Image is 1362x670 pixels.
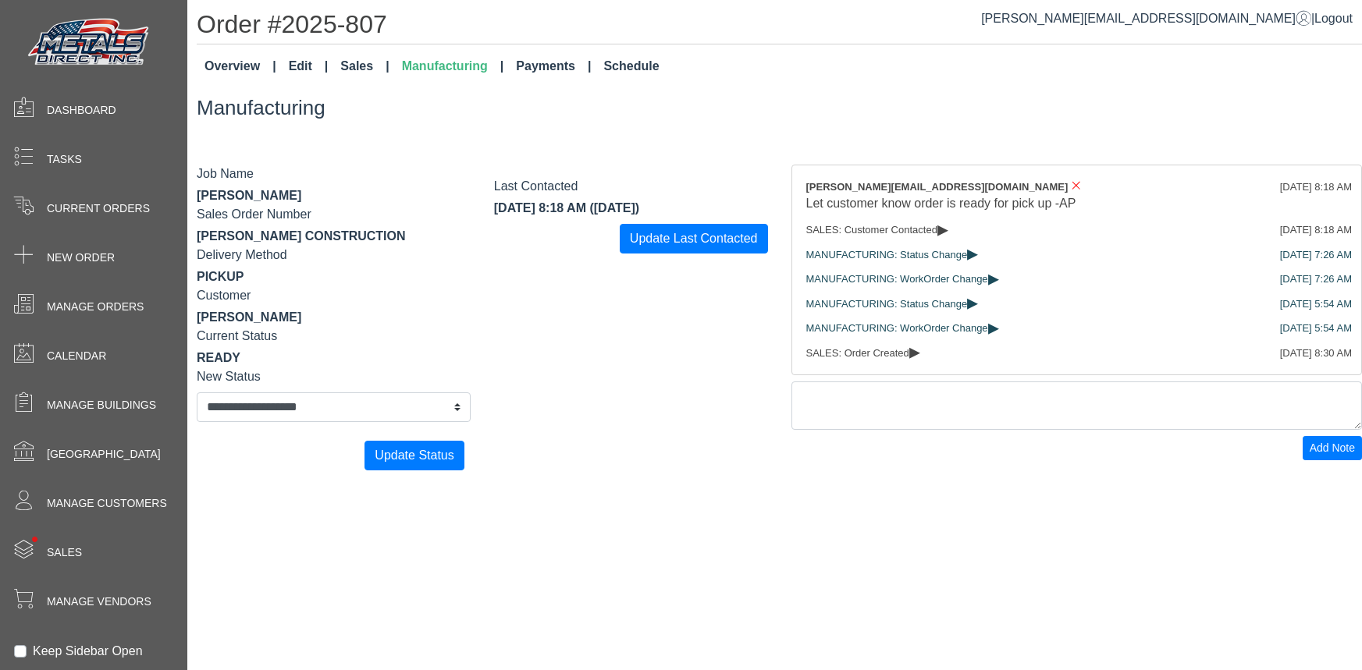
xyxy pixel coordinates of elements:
div: PICKUP [197,268,471,286]
label: Keep Sidebar Open [33,642,143,661]
span: Update Status [375,448,453,462]
div: MANUFACTURING: WorkOrder Change [806,321,1348,336]
span: [PERSON_NAME][EMAIL_ADDRESS][DOMAIN_NAME] [806,181,1069,193]
span: [DATE] 8:18 AM ([DATE]) [494,201,639,214]
span: [GEOGRAPHIC_DATA] [47,446,161,463]
div: [DATE] 8:18 AM [1280,222,1352,238]
a: Overview [198,51,283,82]
span: Add Note [1310,441,1355,454]
label: Current Status [197,327,277,346]
h3: Manufacturing [197,96,1362,120]
div: [DATE] 5:54 AM [1280,296,1352,312]
div: [DATE] 7:26 AM [1280,247,1352,263]
span: Manage Customers [47,495,167,512]
a: Manufacturing [396,51,510,82]
div: [DATE] 8:18 AM [1280,179,1352,195]
label: Sales Order Number [197,205,311,224]
div: MANUFACTURING: Status Change [806,247,1348,263]
img: Metals Direct Inc Logo [23,14,156,72]
span: Sales [47,544,82,561]
span: ▸ [988,322,999,332]
div: | [981,9,1353,28]
a: Schedule [597,51,665,82]
span: Current Orders [47,200,150,217]
a: Payments [510,51,597,82]
h1: Order #2025-807 [197,9,1362,44]
button: Add Note [1303,436,1362,460]
label: New Status [197,367,261,386]
span: Tasks [47,151,82,168]
span: [PERSON_NAME] [197,189,301,202]
span: Calendar [47,348,106,364]
span: Dashboard [47,102,116,119]
a: Edit [283,51,335,82]
label: Delivery Method [197,246,287,264]
button: Update Last Contacted [620,224,768,253]
label: Job Name [197,165,254,183]
span: ▸ [909,346,920,356]
div: [PERSON_NAME] CONSTRUCTION [197,227,471,246]
label: Customer [197,286,251,305]
div: SALES: Customer Contacted [806,222,1348,238]
a: Sales [334,51,395,82]
span: ▸ [937,224,948,234]
span: ▸ [967,297,978,307]
span: Manage Vendors [47,594,151,610]
span: Manage Buildings [47,397,156,413]
div: MANUFACTURING: WorkOrder Change [806,271,1348,287]
div: [DATE] 5:54 AM [1280,321,1352,336]
div: READY [197,349,471,367]
div: [DATE] 8:30 AM [1280,346,1352,361]
div: SALES: Order Created [806,346,1348,361]
div: [DATE] 7:26 AM [1280,271,1352,287]
div: MANUFACTURING: Status Change [806,296,1348,312]
label: Last Contacted [494,177,578,196]
span: ▸ [967,248,978,258]
a: [PERSON_NAME][EMAIL_ADDRESS][DOMAIN_NAME] [981,12,1311,25]
div: [PERSON_NAME] [197,308,471,327]
span: New Order [47,250,115,266]
span: • [15,514,55,565]
button: Update Status [365,441,464,470]
span: Manage Orders [47,299,144,315]
div: Let customer know order is ready for pick up -AP [806,194,1348,213]
span: ▸ [988,273,999,283]
span: Logout [1314,12,1353,25]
